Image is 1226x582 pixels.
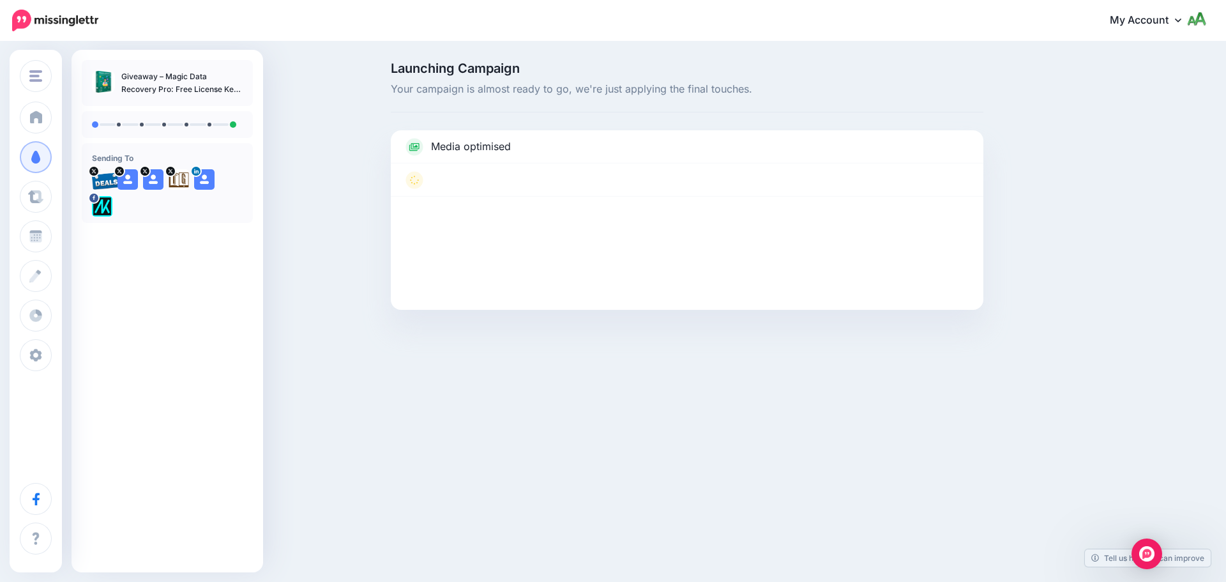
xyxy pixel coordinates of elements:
img: agK0rCH6-27705.jpg [169,169,189,190]
img: menu.png [29,70,42,82]
span: Your campaign is almost ready to go, we're just applying the final touches. [391,81,983,98]
div: Open Intercom Messenger [1131,539,1162,569]
p: Giveaway – Magic Data Recovery Pro: Free License Key | Data Recovery & File Recovery – for Windows [121,70,243,96]
img: 2f79ab8c3619c70dc0ed6597d11c7134_thumb.jpg [92,70,115,93]
img: 300371053_782866562685722_1733786435366177641_n-bsa128417.png [92,196,112,217]
img: Missinglettr [12,10,98,31]
img: 95cf0fca748e57b5e67bba0a1d8b2b21-27699.png [92,169,120,190]
span: Launching Campaign [391,62,983,75]
img: user_default_image.png [117,169,138,190]
h4: Sending To [92,153,243,163]
img: user_default_image.png [194,169,215,190]
a: My Account [1097,5,1207,36]
a: Tell us how we can improve [1085,549,1211,567]
p: Media optimised [431,139,511,155]
img: user_default_image.png [143,169,163,190]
